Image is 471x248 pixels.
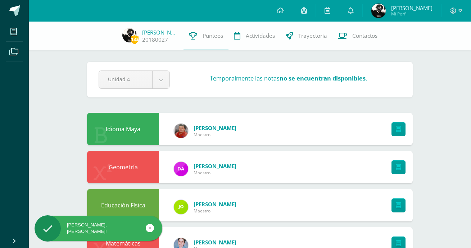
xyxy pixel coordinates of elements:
[142,36,168,43] a: 20180027
[108,71,143,88] span: Unidad 4
[391,11,432,17] span: Mi Perfil
[87,113,159,145] div: Idioma Maya
[280,74,366,82] strong: no se encuentran disponibles
[194,239,236,246] a: [PERSON_NAME]
[194,201,236,208] a: [PERSON_NAME]
[194,162,236,170] a: [PERSON_NAME]
[194,132,236,138] span: Maestro
[298,32,327,40] span: Trayectoria
[174,200,188,214] img: 82cb8650c3364a68df28ab37f084364e.png
[99,71,169,88] a: Unidad 4
[194,208,236,214] span: Maestro
[391,4,432,12] span: [PERSON_NAME]
[142,29,178,36] a: [PERSON_NAME]
[280,22,332,50] a: Trayectoria
[228,22,280,50] a: Actividades
[332,22,383,50] a: Contactos
[352,32,377,40] span: Contactos
[184,22,228,50] a: Punteos
[246,32,275,40] span: Actividades
[203,32,223,40] span: Punteos
[210,74,367,82] h3: Temporalmente las notas .
[35,222,162,235] div: [PERSON_NAME], [PERSON_NAME]!
[194,124,236,132] a: [PERSON_NAME]
[87,189,159,221] div: Educación Física
[131,35,139,44] span: 133
[174,162,188,176] img: 9ec2f35d84b77fba93b74c0ecd725fb6.png
[194,170,236,176] span: Maestro
[174,124,188,138] img: 05ddfdc08264272979358467217619c8.png
[87,151,159,183] div: Geometría
[371,4,386,18] img: a289ae5a801cbd10f2fd8acbfc65573f.png
[122,28,137,42] img: a289ae5a801cbd10f2fd8acbfc65573f.png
